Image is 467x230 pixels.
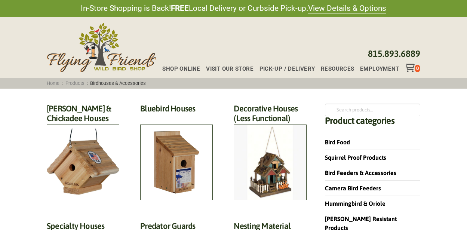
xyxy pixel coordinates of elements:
[325,139,350,145] a: Bird Food
[140,104,213,200] a: Visit product category Bluebird Houses
[63,80,87,86] a: Products
[321,66,354,72] span: Resources
[360,66,399,72] span: Employment
[325,116,420,130] h4: Product categories
[206,66,254,72] span: Visit Our Store
[81,3,386,14] span: In-Store Shopping is Back! Local Delivery or Curbside Pick-up.
[171,4,189,13] strong: FREE
[234,104,306,128] h2: Decorative Houses (Less Functional)
[47,104,119,128] h2: [PERSON_NAME] & Chickadee Houses
[416,65,419,71] span: 0
[47,104,119,200] a: Visit product category Wren & Chickadee Houses
[325,104,420,116] input: Search products…
[200,66,253,72] a: Visit Our Store
[140,104,213,117] h2: Bluebird Houses
[308,4,386,13] a: View Details & Options
[44,80,148,86] span: : :
[315,66,354,72] a: Resources
[368,49,420,59] a: 815.893.6889
[325,200,385,207] a: Hummingbird & Oriole
[44,80,62,86] a: Home
[162,66,200,72] span: Shop Online
[47,23,157,72] img: Flying Friends Wild Bird Shop Logo
[325,154,386,161] a: Squirrel Proof Products
[325,185,381,191] a: Camera Bird Feeders
[88,80,148,86] span: Birdhouses & Accessories
[259,66,315,72] span: Pick-up / Delivery
[406,63,415,72] div: Toggle Off Canvas Content
[234,104,306,200] a: Visit product category Decorative Houses (Less Functional)
[254,66,315,72] a: Pick-up / Delivery
[354,66,399,72] a: Employment
[325,169,396,176] a: Bird Feeders & Accessories
[156,66,200,72] a: Shop Online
